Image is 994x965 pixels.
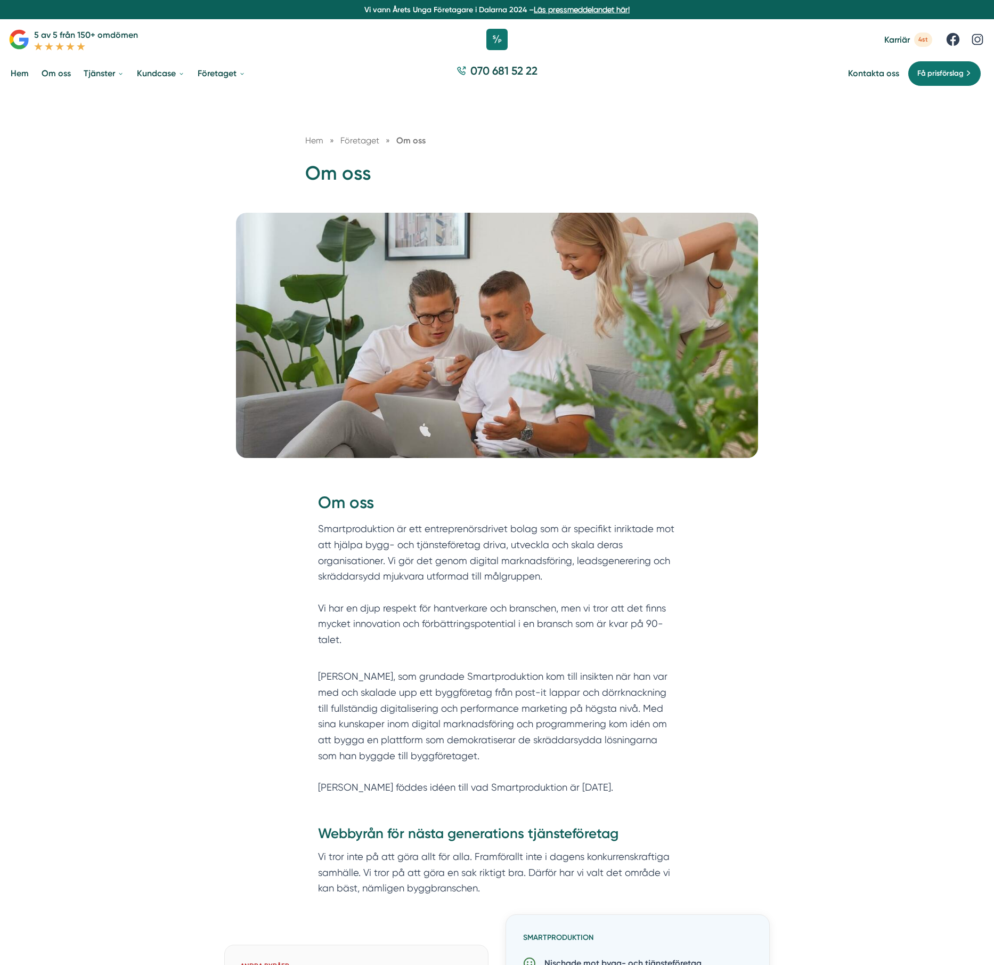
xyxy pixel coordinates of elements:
nav: Breadcrumb [305,134,689,147]
span: » [330,134,334,147]
span: Karriär [884,35,910,45]
h1: Om oss [305,160,689,195]
p: Smartproduktion är ett entreprenörsdrivet bolag som är specifikt inriktade mot att hjälpa bygg- o... [318,521,676,663]
span: » [386,134,390,147]
a: Om oss [39,60,73,87]
p: Vi vann Årets Unga Företagare i Dalarna 2024 – [4,4,990,15]
a: Kundcase [135,60,187,87]
a: Kontakta oss [848,68,899,78]
h6: Smartproduktion [523,932,752,952]
a: Hem [305,135,323,146]
a: Karriär 4st [884,33,932,47]
a: Tjänster [82,60,126,87]
img: Smartproduktion, [236,213,758,458]
p: [PERSON_NAME], som grundade Smartproduktion kom till insikten när han var med och skalade upp ett... [318,669,676,795]
h2: Om oss [318,491,676,521]
p: Vi tror inte på att göra allt för alla. Framförallt inte i dagens konkurrenskraftiga samhälle. Vi... [318,849,676,896]
a: Företaget [340,135,381,146]
span: 070 681 52 22 [470,63,537,78]
span: 4st [914,33,932,47]
a: Få prisförslag [908,61,981,86]
a: 070 681 52 22 [452,63,542,84]
span: Företaget [340,135,379,146]
a: Om oss [396,135,426,146]
a: Läs pressmeddelandet här! [534,5,630,14]
h3: Webbyrån för nästa generations tjänsteföretag [318,824,676,849]
p: 5 av 5 från 150+ omdömen [34,28,138,42]
a: Företaget [195,60,248,87]
a: Hem [9,60,31,87]
span: Få prisförslag [917,68,964,79]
